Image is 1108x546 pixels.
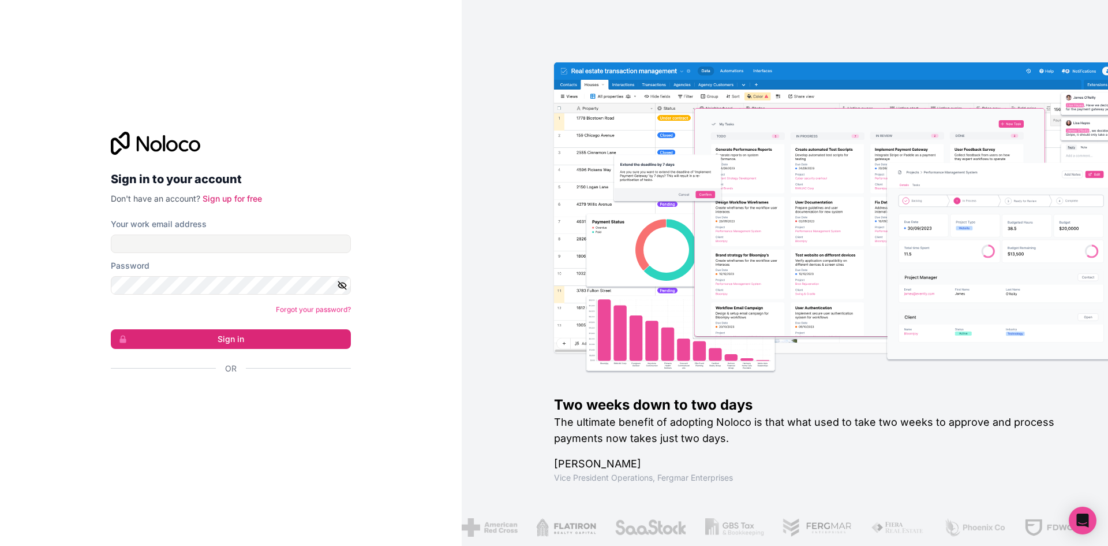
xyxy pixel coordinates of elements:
[1069,507,1096,534] div: Open Intercom Messenger
[276,305,351,314] a: Forgot your password?
[780,518,850,537] img: /assets/fergmar-CudnrXN5.png
[225,363,237,374] span: Or
[459,518,515,537] img: /assets/american-red-cross-BAupjrZR.png
[203,194,262,203] a: Sign up for free
[554,396,1071,414] h1: Two weeks down to two days
[111,169,351,190] h2: Sign in to your account
[612,518,684,537] img: /assets/saastock-C6Zbiodz.png
[111,218,207,230] label: Your work email address
[869,518,923,537] img: /assets/fiera-fwj2N5v4.png
[1021,518,1089,537] img: /assets/fdworks-Bi04fVtw.png
[554,414,1071,447] h2: The ultimate benefit of adopting Noloco is that what used to take two weeks to approve and proces...
[941,518,1003,537] img: /assets/phoenix-BREaitsQ.png
[111,194,200,203] span: Don't have an account?
[554,472,1071,484] h1: Vice President Operations , Fergmar Enterprises
[533,518,593,537] img: /assets/flatiron-C8eUkumj.png
[105,387,347,413] iframe: Sign in with Google Button
[111,260,149,272] label: Password
[111,235,351,253] input: Email address
[111,329,351,349] button: Sign in
[554,456,1071,472] h1: [PERSON_NAME]
[111,276,351,295] input: Password
[702,518,761,537] img: /assets/gbstax-C-GtDUiK.png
